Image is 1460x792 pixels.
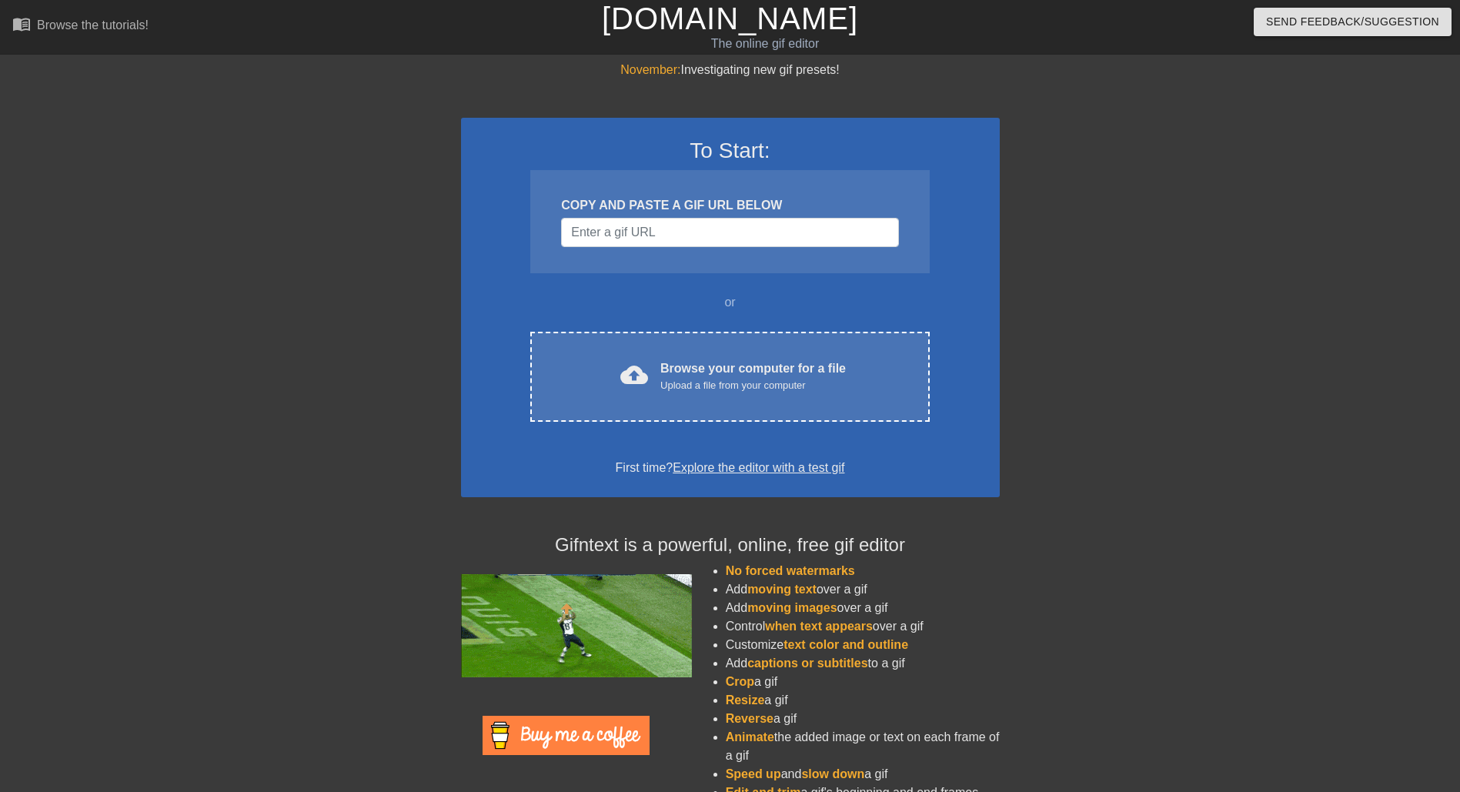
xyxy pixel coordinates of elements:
span: when text appears [765,620,873,633]
li: a gif [726,673,1000,691]
div: Browse the tutorials! [37,18,149,32]
a: [DOMAIN_NAME] [602,2,858,35]
li: the added image or text on each frame of a gif [726,728,1000,765]
div: Browse your computer for a file [660,359,846,393]
div: First time? [481,459,980,477]
li: Add over a gif [726,599,1000,617]
span: Resize [726,693,765,707]
div: COPY AND PASTE A GIF URL BELOW [561,196,898,215]
div: or [501,293,960,312]
span: November: [620,63,680,76]
span: Animate [726,730,774,744]
span: Crop [726,675,754,688]
span: Send Feedback/Suggestion [1266,12,1439,32]
img: football_small.gif [461,574,692,677]
li: a gif [726,710,1000,728]
h3: To Start: [481,138,980,164]
span: Reverse [726,712,773,725]
a: Explore the editor with a test gif [673,461,844,474]
li: Add to a gif [726,654,1000,673]
div: The online gif editor [494,35,1035,53]
a: Browse the tutorials! [12,15,149,38]
li: Add over a gif [726,580,1000,599]
span: No forced watermarks [726,564,855,577]
input: Username [561,218,898,247]
span: moving images [747,601,837,614]
img: Buy Me A Coffee [483,716,650,755]
span: slow down [801,767,864,780]
span: menu_book [12,15,31,33]
div: Investigating new gif presets! [461,61,1000,79]
li: a gif [726,691,1000,710]
li: Control over a gif [726,617,1000,636]
li: Customize [726,636,1000,654]
span: captions or subtitles [747,657,867,670]
div: Upload a file from your computer [660,378,846,393]
button: Send Feedback/Suggestion [1254,8,1452,36]
li: and a gif [726,765,1000,784]
span: text color and outline [783,638,908,651]
span: cloud_upload [620,361,648,389]
span: Speed up [726,767,781,780]
h4: Gifntext is a powerful, online, free gif editor [461,534,1000,556]
span: moving text [747,583,817,596]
